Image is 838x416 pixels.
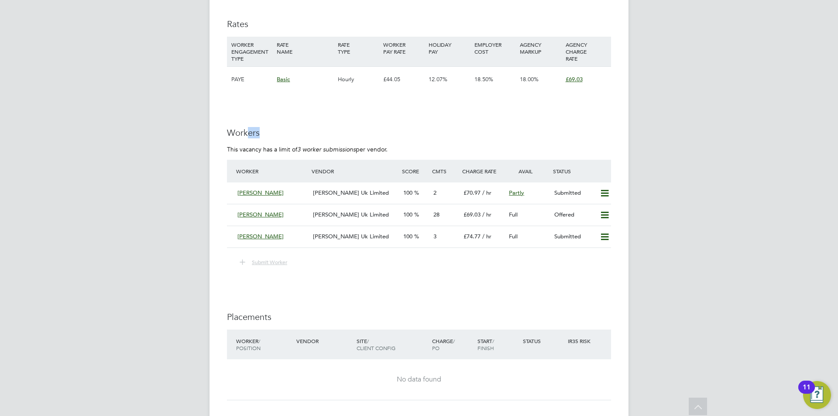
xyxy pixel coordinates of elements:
[237,189,284,196] span: [PERSON_NAME]
[229,67,275,92] div: PAYE
[482,211,491,218] span: / hr
[482,189,491,196] span: / hr
[403,233,412,240] span: 100
[464,189,481,196] span: £70.97
[403,211,412,218] span: 100
[227,18,611,30] h3: Rates
[551,230,596,244] div: Submitted
[426,37,472,59] div: HOLIDAY PAY
[563,37,609,66] div: AGENCY CHARGE RATE
[236,337,261,351] span: / Position
[505,163,551,179] div: Avail
[313,233,389,240] span: [PERSON_NAME] Uk Limited
[551,163,611,179] div: Status
[400,163,430,179] div: Score
[433,233,436,240] span: 3
[234,333,294,356] div: Worker
[509,211,518,218] span: Full
[381,37,426,59] div: WORKER PAY RATE
[229,37,275,66] div: WORKER ENGAGEMENT TYPE
[803,381,831,409] button: Open Resource Center, 11 new notifications
[430,333,475,356] div: Charge
[509,233,518,240] span: Full
[236,375,602,384] div: No data found
[336,67,381,92] div: Hourly
[474,76,493,83] span: 18.50%
[227,145,611,153] p: This vacancy has a limit of per vendor.
[354,333,430,356] div: Site
[551,208,596,222] div: Offered
[227,127,611,138] h3: Workers
[433,211,440,218] span: 28
[520,76,539,83] span: 18.00%
[234,163,309,179] div: Worker
[509,189,524,196] span: Partly
[403,189,412,196] span: 100
[336,37,381,59] div: RATE TYPE
[521,333,566,349] div: Status
[518,37,563,59] div: AGENCY MARKUP
[237,211,284,218] span: [PERSON_NAME]
[477,337,494,351] span: / Finish
[252,258,287,265] span: Submit Worker
[566,333,596,349] div: IR35 Risk
[297,145,356,153] em: 3 worker submissions
[313,211,389,218] span: [PERSON_NAME] Uk Limited
[803,387,811,399] div: 11
[430,163,460,179] div: Cmts
[433,189,436,196] span: 2
[275,37,335,59] div: RATE NAME
[429,76,447,83] span: 12.07%
[313,189,389,196] span: [PERSON_NAME] Uk Limited
[464,233,481,240] span: £74.77
[475,333,521,356] div: Start
[277,76,290,83] span: Basic
[237,233,284,240] span: [PERSON_NAME]
[309,163,400,179] div: Vendor
[432,337,455,351] span: / PO
[464,211,481,218] span: £69.03
[482,233,491,240] span: / hr
[551,186,596,200] div: Submitted
[381,67,426,92] div: £44.05
[294,333,354,349] div: Vendor
[472,37,518,59] div: EMPLOYER COST
[234,257,294,268] button: Submit Worker
[566,76,583,83] span: £69.03
[227,311,611,323] h3: Placements
[460,163,505,179] div: Charge Rate
[357,337,395,351] span: / Client Config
